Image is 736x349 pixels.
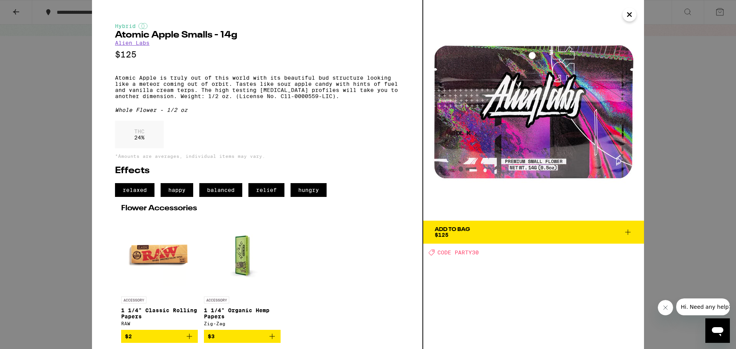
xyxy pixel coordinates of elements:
[199,183,242,197] span: balanced
[204,216,281,293] img: Zig-Zag - 1 1/4" Organic Hemp Papers
[248,183,284,197] span: relief
[204,216,281,330] a: Open page for 1 1/4" Organic Hemp Papers from Zig-Zag
[138,23,148,29] img: hybridColor.svg
[208,333,215,339] span: $3
[121,205,393,212] h2: Flower Accessories
[115,50,399,59] p: $125
[115,23,399,29] div: Hybrid
[121,330,198,343] button: Add to bag
[115,31,399,40] h2: Atomic Apple Smalls - 14g
[204,321,281,326] div: Zig-Zag
[115,166,399,175] h2: Effects
[121,307,198,320] p: 1 1/4" Classic Rolling Papers
[134,128,145,134] p: THC
[161,183,193,197] span: happy
[115,107,399,113] div: Whole Flower - 1/2 oz
[115,40,149,46] a: Alien Labs
[121,297,146,303] p: ACCESSORY
[115,183,154,197] span: relaxed
[676,298,730,315] iframe: Message from company
[705,318,730,343] iframe: Button to launch messaging window
[204,307,281,320] p: 1 1/4" Organic Hemp Papers
[125,333,132,339] span: $2
[115,121,164,148] div: 24 %
[435,232,449,238] span: $125
[121,216,198,330] a: Open page for 1 1/4" Classic Rolling Papers from RAW
[435,227,470,232] div: Add To Bag
[437,249,479,256] span: CODE PARTY30
[5,5,55,11] span: Hi. Need any help?
[115,154,399,159] p: *Amounts are averages, individual items may vary.
[623,8,636,21] button: Close
[121,321,198,326] div: RAW
[204,297,229,303] p: ACCESSORY
[291,183,327,197] span: hungry
[204,330,281,343] button: Add to bag
[423,221,644,244] button: Add To Bag$125
[115,75,399,99] p: Atomic Apple is truly out of this world with its beautiful bud structure looking like a meteor co...
[121,216,198,293] img: RAW - 1 1/4" Classic Rolling Papers
[658,300,673,315] iframe: Close message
